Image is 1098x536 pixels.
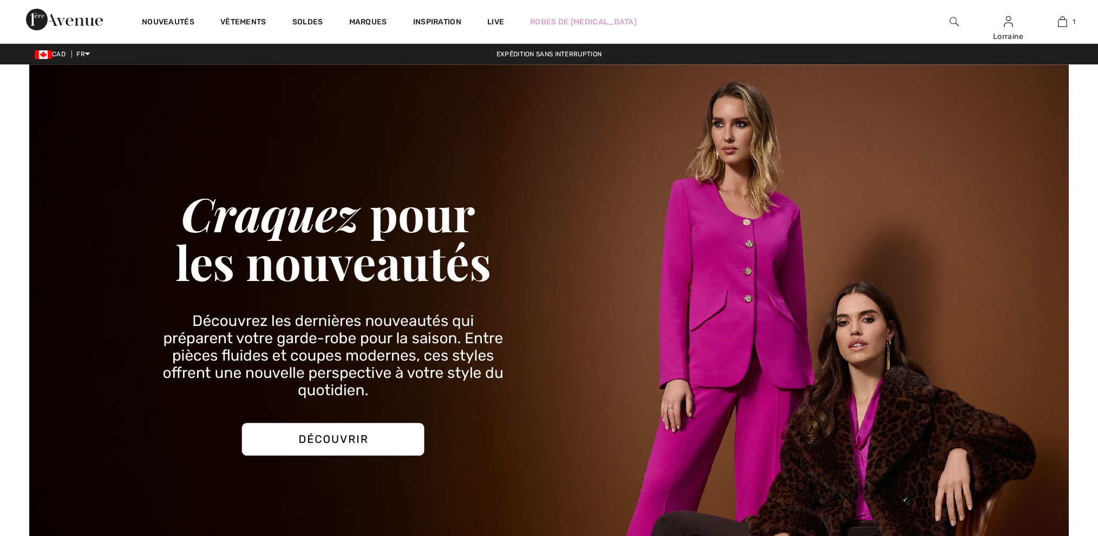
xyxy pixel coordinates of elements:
[982,31,1035,42] div: Lorraine
[1058,15,1067,28] img: Mon panier
[1073,17,1075,27] span: 1
[530,16,637,28] a: Robes de [MEDICAL_DATA]
[26,9,103,30] img: 1ère Avenue
[950,15,959,28] img: recherche
[413,17,461,29] span: Inspiration
[1004,16,1013,27] a: Se connecter
[76,50,90,58] span: FR
[35,50,70,58] span: CAD
[1036,15,1089,28] a: 1
[487,16,504,28] a: Live
[292,17,323,29] a: Soldes
[142,17,194,29] a: Nouveautés
[220,17,266,29] a: Vêtements
[1004,15,1013,28] img: Mes infos
[349,17,387,29] a: Marques
[35,50,52,59] img: Canadian Dollar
